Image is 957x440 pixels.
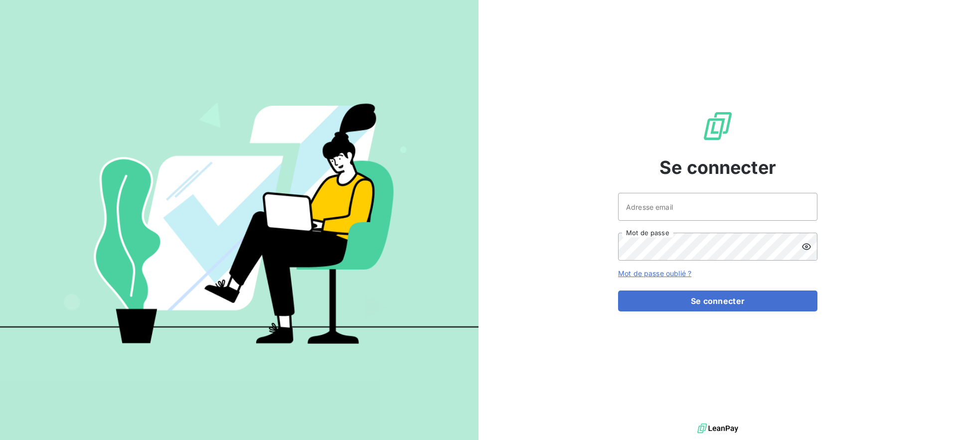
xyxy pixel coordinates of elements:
span: Se connecter [659,154,776,181]
input: placeholder [618,193,817,221]
button: Se connecter [618,291,817,311]
img: logo [697,421,738,436]
a: Mot de passe oublié ? [618,269,691,278]
img: Logo LeanPay [702,110,734,142]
